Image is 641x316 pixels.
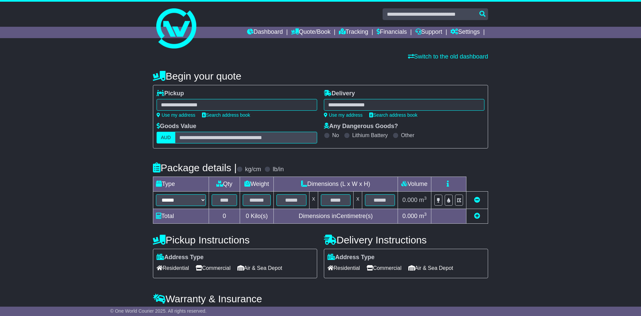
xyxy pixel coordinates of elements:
[246,213,249,219] span: 0
[474,197,480,203] a: Remove this item
[157,263,189,273] span: Residential
[157,112,195,118] a: Use my address
[209,177,240,192] td: Qty
[408,53,488,60] a: Switch to the old dashboard
[450,27,480,38] a: Settings
[419,197,427,203] span: m
[153,177,209,192] td: Type
[240,209,274,224] td: Kilo(s)
[153,293,488,304] h4: Warranty & Insurance
[415,27,442,38] a: Support
[273,177,398,192] td: Dimensions (L x W x H)
[324,90,355,97] label: Delivery
[157,90,184,97] label: Pickup
[419,213,427,219] span: m
[153,71,488,82] h4: Begin your quote
[273,166,284,173] label: lb/in
[401,132,414,138] label: Other
[408,263,453,273] span: Air & Sea Depot
[332,132,339,138] label: No
[273,209,398,224] td: Dimensions in Centimetre(s)
[202,112,250,118] a: Search address book
[237,263,282,273] span: Air & Sea Depot
[398,177,431,192] td: Volume
[247,27,283,38] a: Dashboard
[196,263,230,273] span: Commercial
[352,132,388,138] label: Lithium Battery
[369,112,417,118] a: Search address book
[367,263,401,273] span: Commercial
[402,197,417,203] span: 0.000
[153,234,317,245] h4: Pickup Instructions
[328,263,360,273] span: Residential
[157,132,175,143] label: AUD
[324,112,363,118] a: Use my address
[153,162,237,173] h4: Package details |
[291,27,331,38] a: Quote/Book
[153,209,209,224] td: Total
[245,166,261,173] label: kg/cm
[324,234,488,245] h4: Delivery Instructions
[328,254,375,261] label: Address Type
[157,123,196,130] label: Goods Value
[402,213,417,219] span: 0.000
[377,27,407,38] a: Financials
[157,254,204,261] label: Address Type
[309,192,318,209] td: x
[339,27,368,38] a: Tracking
[424,196,427,201] sup: 3
[424,212,427,217] sup: 3
[240,177,274,192] td: Weight
[354,192,362,209] td: x
[209,209,240,224] td: 0
[474,213,480,219] a: Add new item
[324,123,398,130] label: Any Dangerous Goods?
[110,308,207,314] span: © One World Courier 2025. All rights reserved.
